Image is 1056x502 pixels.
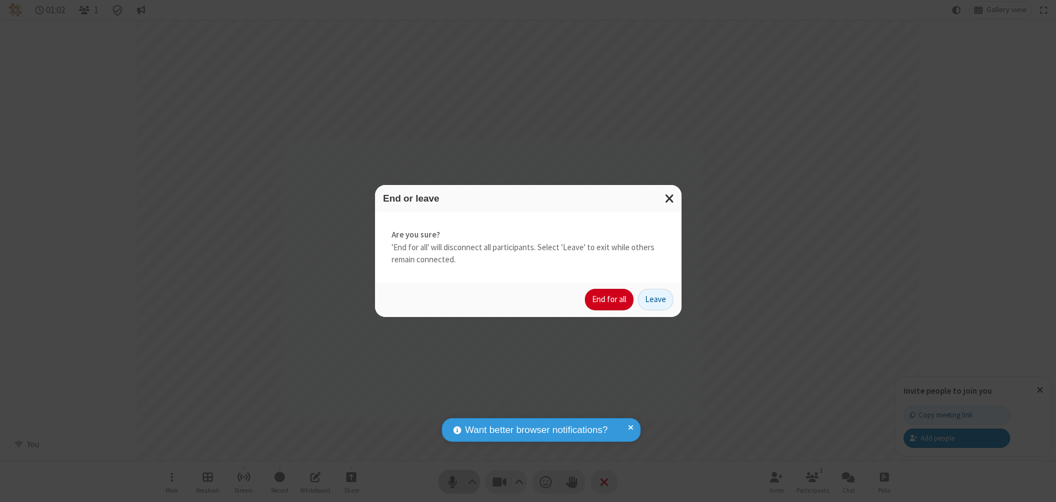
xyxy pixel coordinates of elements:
h3: End or leave [383,193,673,204]
strong: Are you sure? [392,229,665,241]
button: Close modal [658,185,682,212]
span: Want better browser notifications? [465,423,608,437]
div: 'End for all' will disconnect all participants. Select 'Leave' to exit while others remain connec... [375,212,682,283]
button: Leave [638,289,673,311]
button: End for all [585,289,633,311]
